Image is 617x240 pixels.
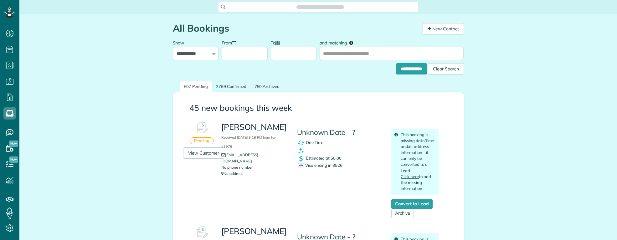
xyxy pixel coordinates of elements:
[183,147,224,159] a: View Customer
[391,209,414,218] a: Archive
[173,23,418,33] h1: All Bookings
[221,123,287,150] h3: [PERSON_NAME]
[297,139,305,147] img: recurrence_symbol_icon-7cc721a9f4fb8f7b0289d3d97f09a2e367b638918f1a67e51b1e7d8abe5fb8d8.png
[221,171,287,177] p: No address
[306,140,324,145] span: One Time
[251,81,284,92] a: 750 Archived
[212,81,250,92] a: 2769 Confirmed
[428,64,464,69] a: Clear Search
[221,164,287,171] li: No phone number
[9,140,18,147] span: New
[221,152,258,163] a: [EMAIL_ADDRESS][DOMAIN_NAME]
[320,37,357,48] label: and matching
[297,147,305,155] img: clean_symbol_icon-dd072f8366c07ea3eb8378bb991ecd12595f4b76d916a6f83395f9468ae6ecae.png
[298,163,342,168] span: Visa ending in 8526
[221,135,279,149] small: Received [DATE] 9:18 PM from form #8978
[180,81,212,92] a: 607 Pending
[190,137,214,144] div: Pending
[297,155,305,162] img: dollar_symbol_icon-bd8a6898b2649ec353a9eba708ae97d8d7348bddd7d2aed9b7e4bf5abd9f4af5.png
[189,104,447,113] h3: 45 new bookings this week
[391,199,432,209] a: Convert to Lead
[306,156,342,161] span: Estimated at $0.00
[271,37,283,48] label: To
[222,37,239,48] label: From
[303,4,338,10] span: Search ZenMaid…
[391,129,439,195] div: This booking is missing date/time and/or address information - it can only be converted to a Lead...
[9,156,18,163] span: New
[428,63,464,74] div: Clear Search
[423,23,464,34] a: New Contact
[401,174,419,179] a: Click here
[297,129,382,136] h4: Unknown Date - ?
[193,119,211,137] img: Booking #611598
